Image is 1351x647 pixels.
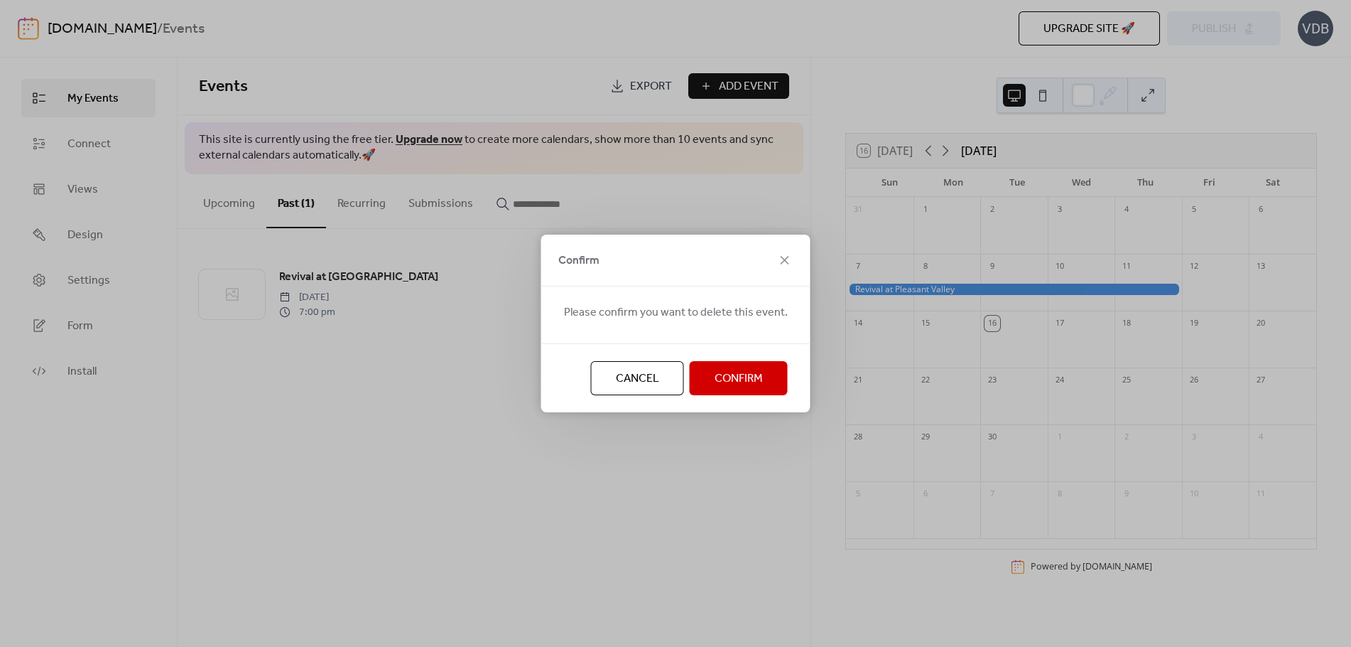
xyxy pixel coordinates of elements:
[616,370,659,387] span: Cancel
[690,361,788,395] button: Confirm
[564,304,788,321] span: Please confirm you want to delete this event.
[591,361,684,395] button: Cancel
[715,370,763,387] span: Confirm
[558,252,599,269] span: Confirm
